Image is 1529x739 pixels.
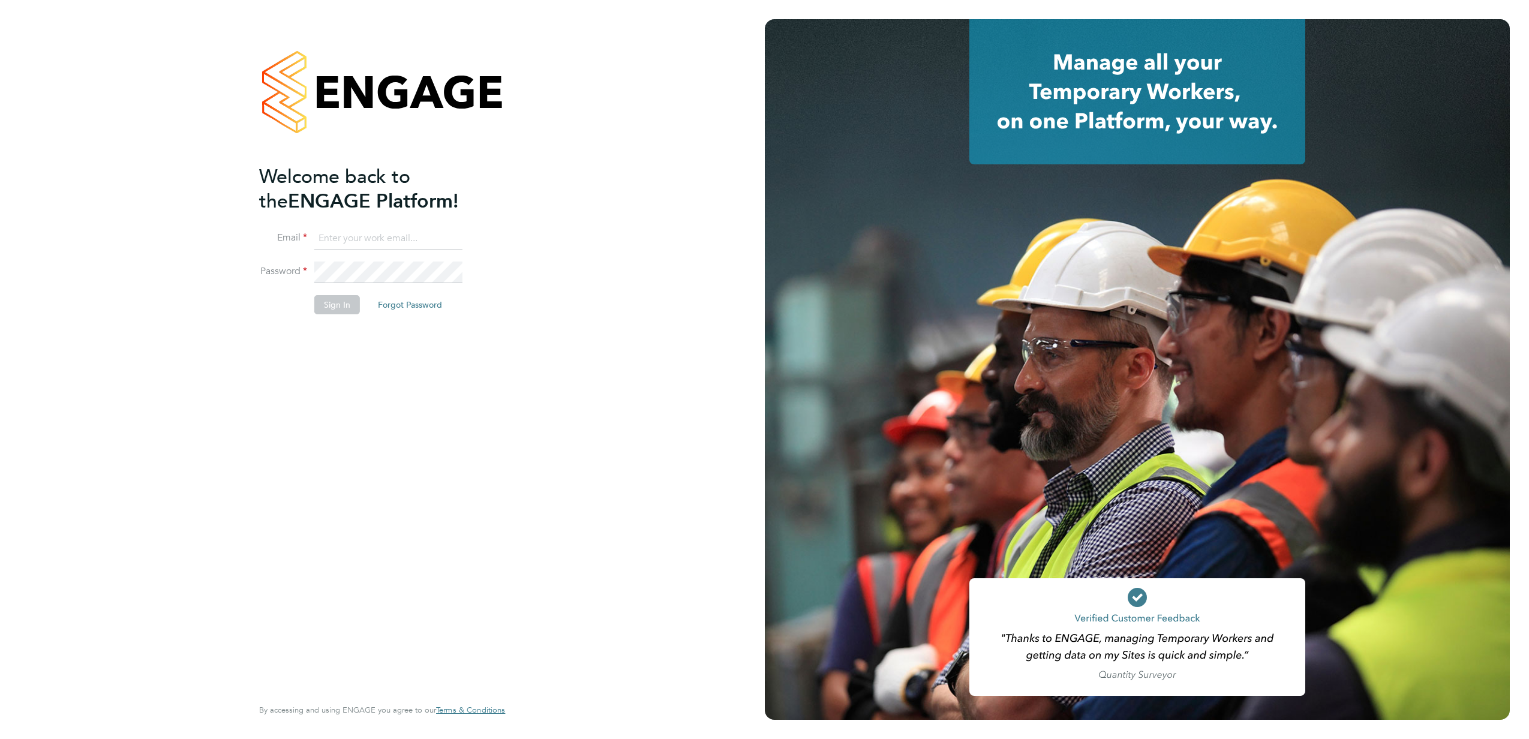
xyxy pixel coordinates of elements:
label: Password [259,265,307,278]
a: Terms & Conditions [436,705,505,715]
span: By accessing and using ENGAGE you agree to our [259,705,505,715]
input: Enter your work email... [314,228,462,250]
label: Email [259,232,307,244]
button: Forgot Password [368,295,452,314]
button: Sign In [314,295,360,314]
span: Welcome back to the [259,165,410,213]
h2: ENGAGE Platform! [259,164,493,214]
